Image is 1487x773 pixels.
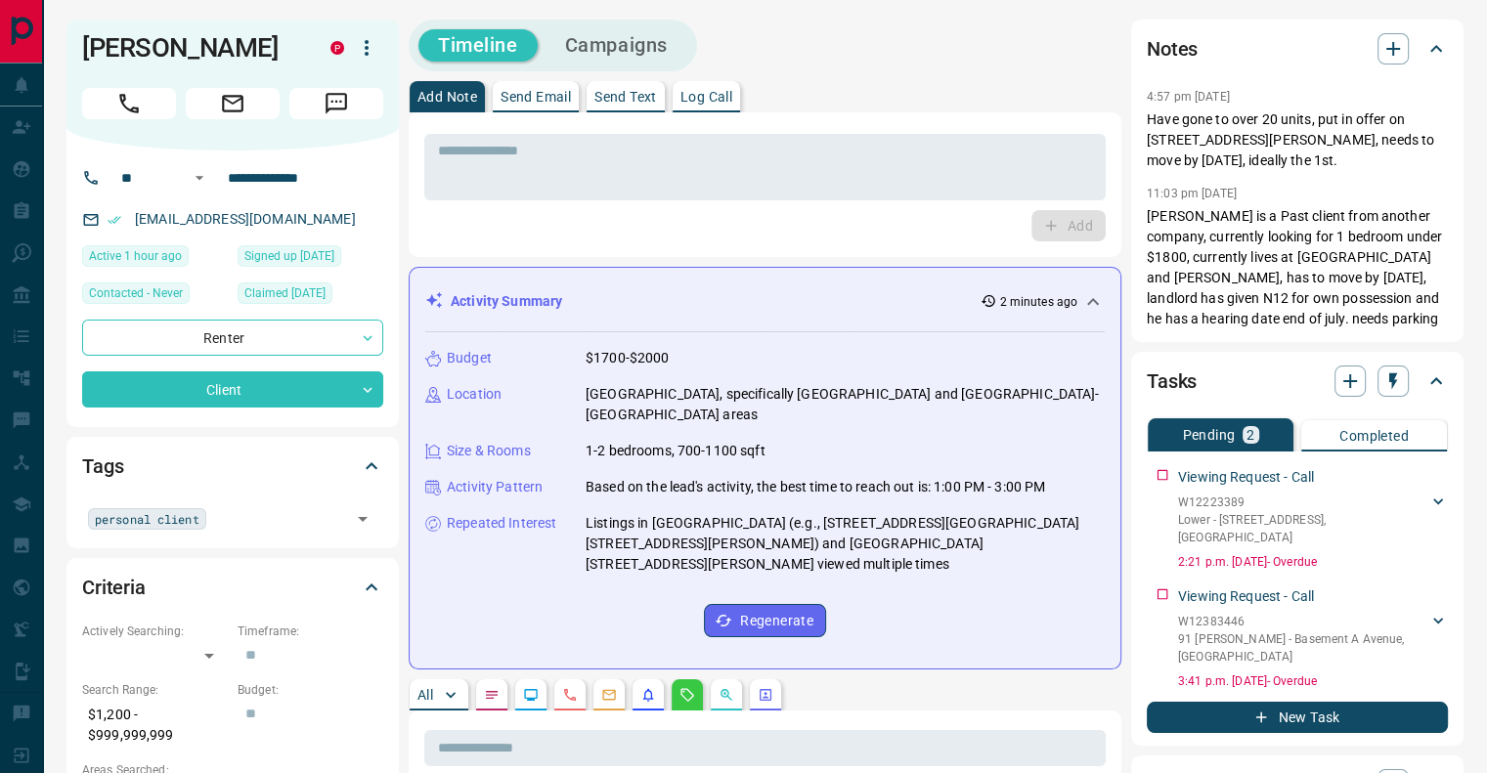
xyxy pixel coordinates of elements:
p: Viewing Request - Call [1178,467,1314,488]
div: Mon Sep 15 2025 [82,245,228,273]
span: Message [289,88,383,119]
p: Listings in [GEOGRAPHIC_DATA] (e.g., [STREET_ADDRESS][GEOGRAPHIC_DATA][STREET_ADDRESS][PERSON_NAM... [586,513,1105,575]
svg: Notes [484,687,500,703]
div: Sun Mar 02 2025 [238,282,383,310]
svg: Opportunities [719,687,734,703]
p: Completed [1339,429,1409,443]
p: $1,200 - $999,999,999 [82,699,228,752]
div: property.ca [330,41,344,55]
svg: Lead Browsing Activity [523,687,539,703]
p: Search Range: [82,681,228,699]
p: Repeated Interest [447,513,556,534]
span: Active 1 hour ago [89,246,182,266]
p: Timeframe: [238,623,383,640]
p: Send Email [501,90,571,104]
h1: [PERSON_NAME] [82,32,301,64]
p: All [417,688,433,702]
button: Open [349,505,376,533]
p: 2:21 p.m. [DATE] - Overdue [1178,553,1448,571]
span: Signed up [DATE] [244,246,334,266]
p: [PERSON_NAME] is a Past client from another company, currently looking for 1 bedroom under $1800,... [1147,206,1448,329]
p: Pending [1182,428,1235,442]
div: Sun Mar 02 2025 [238,245,383,273]
div: Activity Summary2 minutes ago [425,283,1105,320]
span: Email [186,88,280,119]
p: Actively Searching: [82,623,228,640]
button: New Task [1147,702,1448,733]
svg: Email Verified [108,213,121,227]
span: Claimed [DATE] [244,283,326,303]
p: W12223389 [1178,494,1428,511]
h2: Tasks [1147,365,1197,397]
p: Add Note [417,90,477,104]
p: Have gone to over 20 units, put in offer on [STREET_ADDRESS][PERSON_NAME], needs to move by [DATE... [1147,109,1448,171]
div: W1238344691 [PERSON_NAME] - Basement A Avenue,[GEOGRAPHIC_DATA] [1178,609,1448,669]
button: Campaigns [546,29,687,62]
p: 1-2 bedrooms, 700-1100 sqft [586,441,765,461]
p: W12383446 [1178,613,1428,630]
div: Client [82,371,383,408]
span: Contacted - Never [89,283,183,303]
p: Send Text [594,90,657,104]
p: Viewing Request - Call [1178,586,1314,607]
span: Call [82,88,176,119]
p: Lower - [STREET_ADDRESS] , [GEOGRAPHIC_DATA] [1178,511,1428,546]
a: [EMAIL_ADDRESS][DOMAIN_NAME] [135,211,356,227]
p: Log Call [680,90,732,104]
h2: Notes [1147,33,1198,64]
p: 2 [1246,428,1254,442]
div: W12223389Lower - [STREET_ADDRESS],[GEOGRAPHIC_DATA] [1178,490,1448,550]
p: Location [447,384,502,405]
svg: Agent Actions [758,687,773,703]
div: Criteria [82,564,383,611]
h2: Tags [82,451,123,482]
svg: Listing Alerts [640,687,656,703]
button: Timeline [418,29,538,62]
div: Notes [1147,25,1448,72]
p: 3:41 p.m. [DATE] - Overdue [1178,672,1448,690]
p: Size & Rooms [447,441,531,461]
svg: Calls [562,687,578,703]
div: Tasks [1147,358,1448,405]
p: $1700-$2000 [586,348,669,368]
p: Based on the lead's activity, the best time to reach out is: 1:00 PM - 3:00 PM [586,477,1045,497]
p: Activity Pattern [447,477,543,497]
p: Budget [447,348,492,368]
button: Open [188,166,211,190]
p: Activity Summary [451,291,562,312]
button: Regenerate [704,604,826,637]
div: Renter [82,320,383,356]
p: 11:03 pm [DATE] [1147,187,1237,200]
p: Budget: [238,681,383,699]
svg: Emails [601,687,617,703]
span: personal client [95,509,199,529]
svg: Requests [679,687,695,703]
p: 4:57 pm [DATE] [1147,90,1230,104]
p: 91 [PERSON_NAME] - Basement A Avenue , [GEOGRAPHIC_DATA] [1178,630,1428,666]
h2: Criteria [82,572,146,603]
p: 2 minutes ago [1000,293,1077,311]
div: Tags [82,443,383,490]
p: [GEOGRAPHIC_DATA], specifically [GEOGRAPHIC_DATA] and [GEOGRAPHIC_DATA]-[GEOGRAPHIC_DATA] areas [586,384,1105,425]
